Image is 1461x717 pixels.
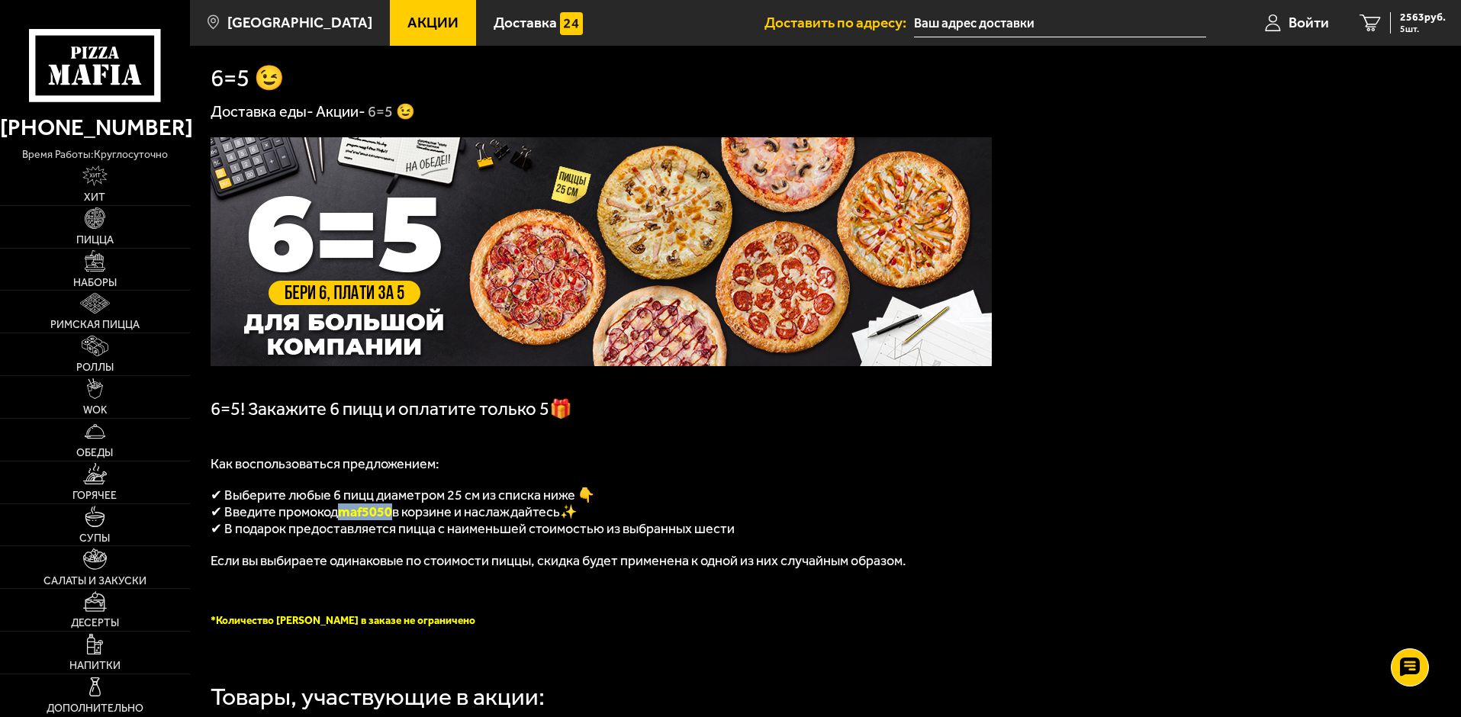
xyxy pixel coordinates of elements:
input: Ваш адрес доставки [914,9,1206,37]
span: ✔ Выберите любые 6 пицц диаметром 25 см из списка ниже 👇 [211,487,594,503]
span: maf5050 [338,503,392,520]
span: Доставить по адресу: [764,15,914,30]
img: 15daf4d41897b9f0e9f617042186c801.svg [560,12,583,35]
span: Наборы [73,278,117,288]
span: Если вы выбираете одинаковые по стоимости пиццы, скидка будет применена к одной из них случайным ... [211,552,906,569]
span: Пицца [76,235,114,246]
span: 5 шт. [1400,24,1446,34]
span: Акции [407,15,459,30]
span: Горячее [72,490,117,501]
span: Напитки [69,661,121,671]
span: [GEOGRAPHIC_DATA] [227,15,372,30]
div: Товары, участвующие в акции: [211,685,545,709]
span: WOK [83,405,107,416]
span: Римская пицца [50,320,140,330]
span: в корзине и наслаждайтесь✨ [392,503,577,520]
span: 2563 руб. [1400,12,1446,23]
span: Супы [79,533,110,544]
a: Доставка еды- [211,102,314,121]
span: Обеды [76,448,113,458]
h1: 6=5 😉 [211,66,285,91]
span: ✔ В подарок предоставляется пицца с наименьшей стоимостью из выбранных шести [211,520,735,537]
span: Дополнительно [47,703,143,714]
img: 1024x1024 [211,137,992,366]
span: Как воспользоваться предложением: [211,455,439,472]
div: 6=5 😉 [368,102,415,122]
a: Акции- [316,102,365,121]
span: Войти [1289,15,1329,30]
span: Доставка [494,15,557,30]
span: ✔ Введите промокод [211,503,338,520]
span: Десерты [71,618,119,629]
span: Салаты и закуски [43,576,146,587]
span: Роллы [76,362,114,373]
span: 6=5! Закажите 6 пицц и оплатите только 5🎁 [211,398,572,420]
span: *Количество [PERSON_NAME] в заказе не ограничено [211,614,475,627]
span: Хит [84,192,105,203]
